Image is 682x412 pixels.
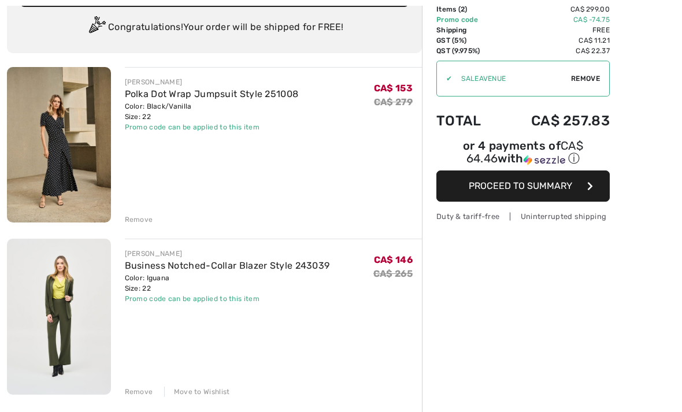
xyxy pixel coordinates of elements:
div: [PERSON_NAME] [125,77,299,87]
span: 2 [461,5,465,13]
span: CA$ 64.46 [466,139,583,165]
div: or 4 payments ofCA$ 64.46withSezzle Click to learn more about Sezzle [436,140,610,170]
div: or 4 payments of with [436,140,610,166]
img: Congratulation2.svg [85,16,108,39]
td: QST (9.975%) [436,46,499,56]
div: [PERSON_NAME] [125,248,330,259]
td: Free [499,25,610,35]
div: Move to Wishlist [164,387,230,397]
div: Promo code can be applied to this item [125,294,330,304]
div: Remove [125,214,153,225]
div: Duty & tariff-free | Uninterrupted shipping [436,211,610,222]
span: CA$ 153 [374,83,413,94]
td: Items ( ) [436,4,499,14]
td: CA$ 22.37 [499,46,610,56]
div: Color: Black/Vanilla Size: 22 [125,101,299,122]
td: Shipping [436,25,499,35]
s: CA$ 265 [373,268,413,279]
img: Polka Dot Wrap Jumpsuit Style 251008 [7,67,111,222]
img: Sezzle [524,155,565,165]
td: Total [436,101,499,140]
td: Promo code [436,14,499,25]
div: Remove [125,387,153,397]
td: GST (5%) [436,35,499,46]
input: Promo code [452,61,571,96]
td: CA$ -74.75 [499,14,610,25]
div: Promo code can be applied to this item [125,122,299,132]
td: CA$ 11.21 [499,35,610,46]
span: Remove [571,73,600,84]
div: Color: Iguana Size: 22 [125,273,330,294]
div: ✔ [437,73,452,84]
img: Business Notched-Collar Blazer Style 243039 [7,239,111,394]
td: CA$ 257.83 [499,101,610,140]
a: Business Notched-Collar Blazer Style 243039 [125,260,330,271]
span: CA$ 146 [374,254,413,265]
span: Proceed to Summary [469,180,572,191]
td: CA$ 299.00 [499,4,610,14]
s: CA$ 279 [374,96,413,107]
button: Proceed to Summary [436,170,610,202]
a: Polka Dot Wrap Jumpsuit Style 251008 [125,88,299,99]
div: Congratulations! Your order will be shipped for FREE! [21,16,408,39]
